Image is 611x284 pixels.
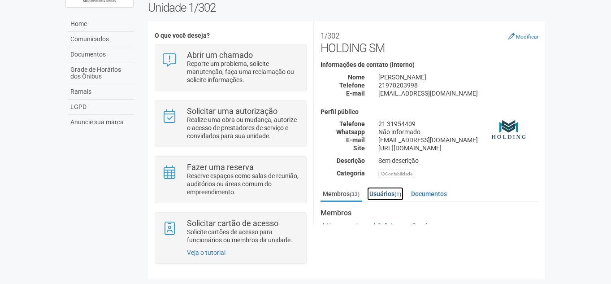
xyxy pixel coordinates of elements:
[155,32,307,39] h4: O que você deseja?
[346,90,365,97] strong: E-mail
[187,172,299,196] p: Reserve espaços como salas de reunião, auditórios ou áreas comum do empreendimento.
[162,163,299,196] a: Fazer uma reserva Reserve espaços como salas de reunião, auditórios ou áreas comum do empreendime...
[508,33,538,40] a: Modificar
[372,157,545,165] div: Sem descrição
[68,17,134,32] a: Home
[372,89,545,97] div: [EMAIL_ADDRESS][DOMAIN_NAME]
[68,62,134,84] a: Grade de Horários dos Ônibus
[162,219,299,244] a: Solicitar cartão de acesso Solicite cartões de acesso para funcionários ou membros da unidade.
[394,191,401,197] small: (1)
[337,170,365,177] strong: Categoria
[321,187,362,202] a: Membros(33)
[372,136,545,144] div: [EMAIL_ADDRESS][DOMAIN_NAME]
[336,128,365,135] strong: Whatsapp
[162,107,299,140] a: Solicitar uma autorização Realize uma obra ou mudança, autorize o acesso de prestadores de serviç...
[337,157,365,164] strong: Descrição
[162,51,299,84] a: Abrir um chamado Reporte um problema, solicite manutenção, faça uma reclamação ou solicite inform...
[68,47,134,62] a: Documentos
[378,170,415,178] div: Contabilidade
[346,136,365,144] strong: E-mail
[68,115,134,130] a: Anuncie sua marca
[339,82,365,89] strong: Telefone
[187,249,225,256] a: Veja o tutorial
[372,120,545,128] div: 21 31954409
[68,32,134,47] a: Comunicados
[348,74,365,81] strong: Nome
[353,144,365,152] strong: Site
[372,222,451,229] a: Solicitar cartões de acesso
[321,209,538,217] strong: Membros
[350,191,360,197] small: (33)
[187,50,253,60] strong: Abrir um chamado
[339,120,365,127] strong: Telefone
[409,187,449,201] a: Documentos
[187,228,299,244] p: Solicite cartões de acesso para funcionários ou membros da unidade.
[148,1,546,14] h2: Unidade 1/302
[372,144,545,152] div: [URL][DOMAIN_NAME]
[187,106,277,116] strong: Solicitar uma autorização
[487,109,532,153] img: business.png
[68,84,134,100] a: Ramais
[321,28,538,55] h2: HOLDING SM
[321,222,366,229] a: Novo membro
[321,61,538,68] h4: Informações de contato (interno)
[321,109,538,115] h4: Perfil público
[321,31,339,40] small: 1/302
[187,218,278,228] strong: Solicitar cartão de acesso
[372,128,545,136] div: Não informado
[187,60,299,84] p: Reporte um problema, solicite manutenção, faça uma reclamação ou solicite informações.
[372,81,545,89] div: 21970203998
[367,187,403,201] a: Usuários(1)
[187,116,299,140] p: Realize uma obra ou mudança, autorize o acesso de prestadores de serviço e convidados para sua un...
[68,100,134,115] a: LGPD
[372,73,545,81] div: [PERSON_NAME]
[516,34,538,40] small: Modificar
[187,162,254,172] strong: Fazer uma reserva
